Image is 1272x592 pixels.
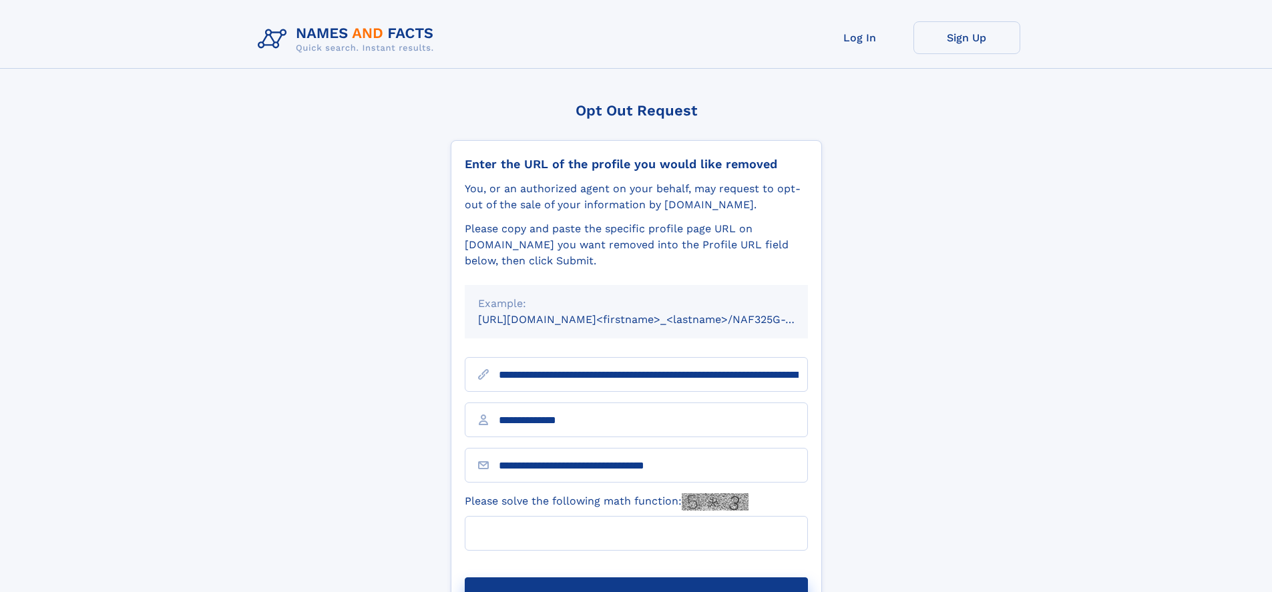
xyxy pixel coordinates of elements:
[807,21,913,54] a: Log In
[478,296,795,312] div: Example:
[465,181,808,213] div: You, or an authorized agent on your behalf, may request to opt-out of the sale of your informatio...
[252,21,445,57] img: Logo Names and Facts
[913,21,1020,54] a: Sign Up
[465,221,808,269] div: Please copy and paste the specific profile page URL on [DOMAIN_NAME] you want removed into the Pr...
[465,157,808,172] div: Enter the URL of the profile you would like removed
[478,313,833,326] small: [URL][DOMAIN_NAME]<firstname>_<lastname>/NAF325G-xxxxxxxx
[465,493,749,511] label: Please solve the following math function:
[451,102,822,119] div: Opt Out Request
